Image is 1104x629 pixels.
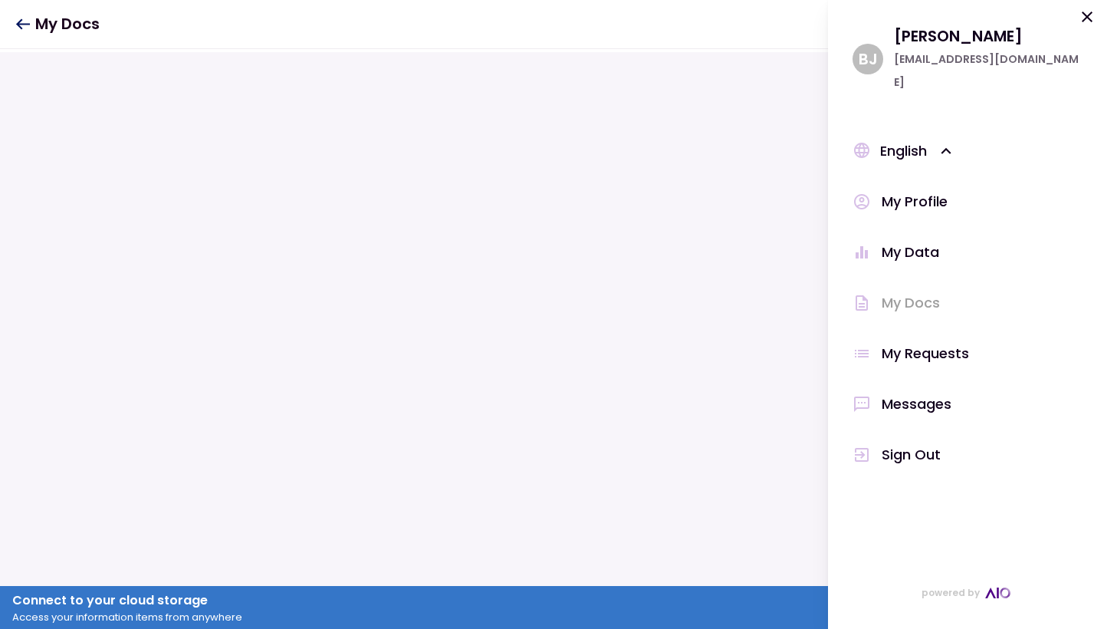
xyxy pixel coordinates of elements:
div: English [880,140,956,163]
button: Ok, close [1078,8,1096,32]
div: Connect to your cloud storage [12,591,242,610]
div: [PERSON_NAME] [894,25,1079,48]
div: My Docs [882,291,940,314]
div: [EMAIL_ADDRESS][DOMAIN_NAME] [894,48,1079,94]
div: My Requests [882,342,969,365]
div: My Data [882,241,939,264]
span: powered by [922,581,980,604]
h1: My Docs [15,8,100,40]
img: AIO Logo [985,588,1010,598]
div: B J [853,44,883,74]
div: Messages [882,393,951,416]
div: Sign Out [882,443,941,466]
div: Access your information items from anywhere [12,610,242,625]
div: My Profile [882,190,948,213]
